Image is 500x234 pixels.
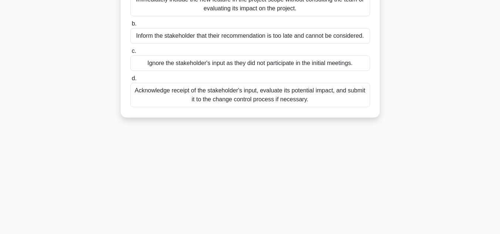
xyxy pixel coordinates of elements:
[130,55,370,71] div: Ignore the stakeholder's input as they did not participate in the initial meetings.
[130,28,370,44] div: Inform the stakeholder that their recommendation is too late and cannot be considered.
[130,83,370,107] div: Acknowledge receipt of the stakeholder's input, evaluate its potential impact, and submit it to t...
[132,48,136,54] span: c.
[132,20,137,27] span: b.
[132,75,137,81] span: d.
